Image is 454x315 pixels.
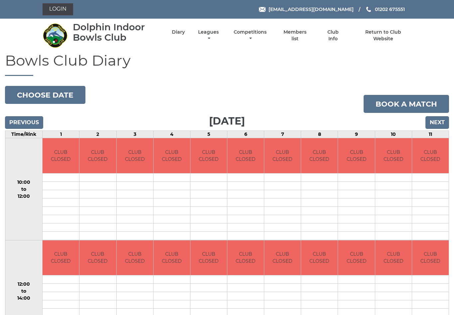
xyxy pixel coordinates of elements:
[5,131,43,138] td: Time/Rink
[259,6,354,13] a: Email [EMAIL_ADDRESS][DOMAIN_NAME]
[79,240,116,275] td: CLUB CLOSED
[412,131,449,138] td: 11
[264,131,301,138] td: 7
[322,29,344,42] a: Club Info
[375,138,412,173] td: CLUB CLOSED
[375,240,412,275] td: CLUB CLOSED
[153,131,190,138] td: 4
[301,138,338,173] td: CLUB CLOSED
[364,95,449,113] a: Book a match
[154,138,190,173] td: CLUB CLOSED
[43,23,67,48] img: Dolphin Indoor Bowls Club
[117,240,153,275] td: CLUB CLOSED
[264,138,301,173] td: CLUB CLOSED
[412,138,449,173] td: CLUB CLOSED
[196,29,220,42] a: Leagues
[375,131,412,138] td: 10
[264,240,301,275] td: CLUB CLOSED
[73,22,160,43] div: Dolphin Indoor Bowls Club
[301,131,338,138] td: 8
[227,131,264,138] td: 6
[375,6,405,12] span: 01202 675551
[5,116,43,129] input: Previous
[365,6,405,13] a: Phone us 01202 675551
[301,240,338,275] td: CLUB CLOSED
[190,131,227,138] td: 5
[259,7,266,12] img: Email
[232,29,268,42] a: Competitions
[227,138,264,173] td: CLUB CLOSED
[355,29,411,42] a: Return to Club Website
[269,6,354,12] span: [EMAIL_ADDRESS][DOMAIN_NAME]
[5,86,85,104] button: Choose date
[280,29,310,42] a: Members list
[43,131,79,138] td: 1
[43,3,73,15] a: Login
[425,116,449,129] input: Next
[43,138,79,173] td: CLUB CLOSED
[366,7,371,12] img: Phone us
[227,240,264,275] td: CLUB CLOSED
[117,138,153,173] td: CLUB CLOSED
[338,138,375,173] td: CLUB CLOSED
[190,240,227,275] td: CLUB CLOSED
[412,240,449,275] td: CLUB CLOSED
[116,131,153,138] td: 3
[172,29,185,35] a: Diary
[190,138,227,173] td: CLUB CLOSED
[79,138,116,173] td: CLUB CLOSED
[154,240,190,275] td: CLUB CLOSED
[79,131,116,138] td: 2
[338,131,375,138] td: 9
[5,138,43,240] td: 10:00 to 12:00
[338,240,375,275] td: CLUB CLOSED
[43,240,79,275] td: CLUB CLOSED
[5,52,449,76] h1: Bowls Club Diary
